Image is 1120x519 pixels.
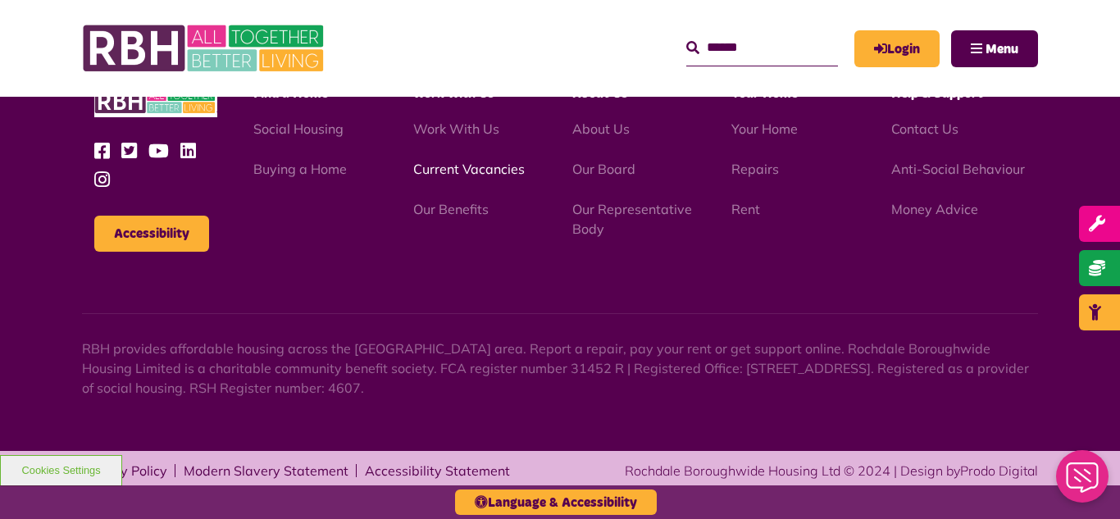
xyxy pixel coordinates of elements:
input: Search [686,30,838,66]
a: Rent [731,201,760,217]
a: Accessibility Statement [365,464,510,477]
span: Menu [986,43,1018,56]
a: Our Board [572,161,635,177]
a: Your Home [731,121,798,137]
a: Contact Us [891,121,958,137]
a: Our Benefits [413,201,489,217]
a: Prodo Digital - open in a new tab [960,462,1038,479]
a: Money Advice [891,201,978,217]
div: Rochdale Boroughwide Housing Ltd © 2024 | Design by [625,461,1038,480]
button: Language & Accessibility [455,489,657,515]
img: RBH [94,85,217,117]
p: RBH provides affordable housing across the [GEOGRAPHIC_DATA] area. Report a repair, pay your rent... [82,339,1038,398]
button: Accessibility [94,216,209,252]
a: About Us [572,121,630,137]
a: Modern Slavery Statement - open in a new tab [184,464,348,477]
a: Our Representative Body [572,201,692,237]
a: Buying a Home [253,161,347,177]
a: Anti-Social Behaviour [891,161,1025,177]
a: Social Housing - open in a new tab [253,121,344,137]
iframe: Netcall Web Assistant for live chat [1046,445,1120,519]
button: Navigation [951,30,1038,67]
a: Current Vacancies [413,161,525,177]
a: Repairs [731,161,779,177]
a: Work With Us [413,121,499,137]
a: MyRBH [854,30,940,67]
img: RBH [82,16,328,80]
a: Privacy Policy [82,464,167,477]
